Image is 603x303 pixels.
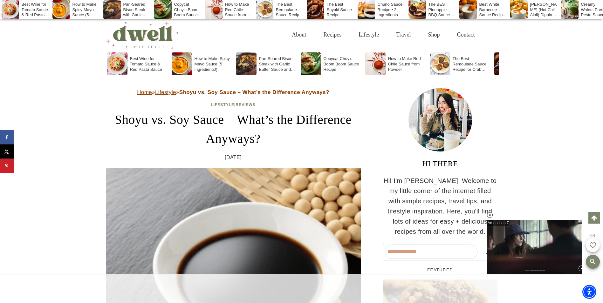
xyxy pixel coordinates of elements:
[236,103,255,107] a: Reviews
[137,89,152,95] a: Home
[211,103,234,107] a: Lifestyle
[155,89,176,95] a: Lifestyle
[106,20,179,49] img: DWELL by michelle
[179,89,329,95] strong: Shoyu vs. Soy Sauce – What’s the Difference Anyways?
[315,24,350,45] a: Recipes
[383,176,497,237] p: Hi! I'm [PERSON_NAME]. Welcome to my little corner of the internet filled with simple recipes, tr...
[211,103,255,107] span: |
[350,24,387,45] a: Lifestyle
[449,24,483,45] a: Contact
[283,24,483,45] nav: Primary Navigation
[383,158,497,169] h3: HI THERE
[137,89,329,95] span: » »
[283,24,315,45] a: About
[588,212,600,224] a: Scroll to top
[251,281,353,297] iframe: Advertisement
[225,153,242,162] time: [DATE]
[387,24,419,45] a: Travel
[383,267,497,273] h5: FEATURED
[419,24,448,45] a: Shop
[106,110,361,148] h1: Shoyu vs. Soy Sauce – What’s the Difference Anyways?
[582,285,596,299] div: Accessibility Menu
